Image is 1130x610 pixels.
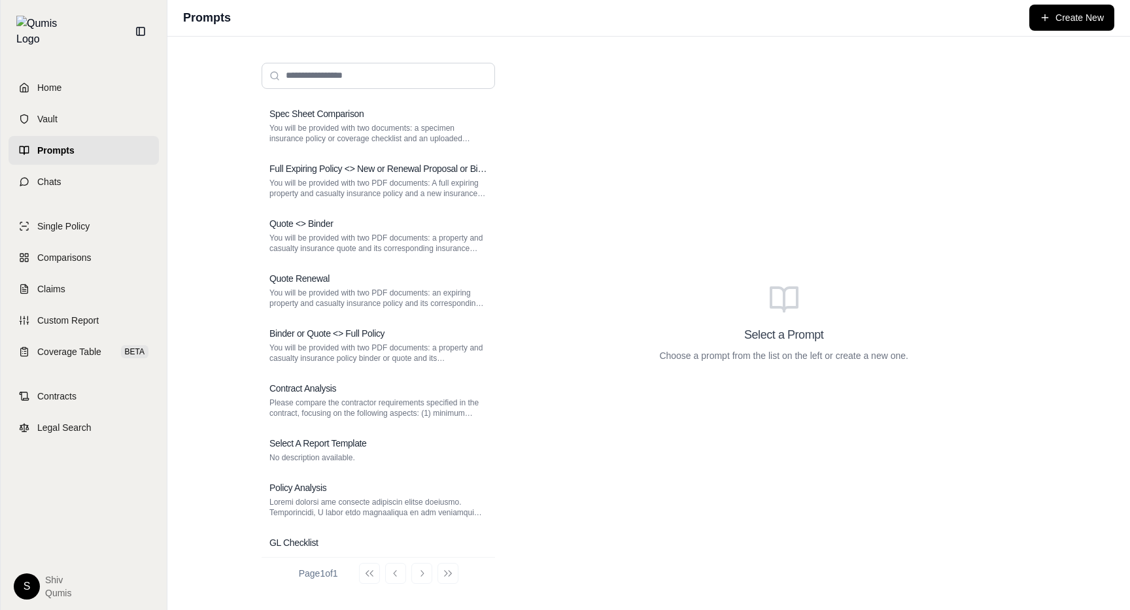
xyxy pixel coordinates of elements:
span: BETA [121,345,148,358]
p: Loremi dolorsi ame consecte adipiscin elitse doeiusmo. Temporincidi, U labor etdo magnaaliqua en ... [269,497,487,518]
span: Claims [37,282,65,296]
span: Single Policy [37,220,90,233]
span: Coverage Table [37,345,101,358]
a: Custom Report [9,306,159,335]
span: Chats [37,175,61,188]
h3: GL Checklist [269,536,318,549]
a: Prompts [9,136,159,165]
span: Qumis [45,586,71,600]
h3: Select a Prompt [744,326,823,344]
h3: Full Expiring Policy <> New or Renewal Proposal or Binder or Quote [269,162,487,175]
a: Contracts [9,382,159,411]
span: Contracts [37,390,77,403]
h3: Policy Analysis [269,481,326,494]
span: Comparisons [37,251,91,264]
a: Coverage TableBETA [9,337,159,366]
p: Choose a prompt from the list on the left or create a new one. [659,349,908,362]
a: Comparisons [9,243,159,272]
span: Shiv [45,573,71,586]
button: Collapse sidebar [130,21,151,42]
div: Page 1 of 1 [299,567,338,580]
span: Prompts [37,144,75,157]
a: Legal Search [9,413,159,442]
span: Vault [37,112,58,126]
p: You will be provided with two PDF documents: an expiring property and casualty insurance policy a... [269,288,487,309]
img: Qumis Logo [16,16,65,47]
div: S [14,573,40,600]
a: Vault [9,105,159,133]
h3: Spec Sheet Comparison [269,107,364,120]
span: Home [37,81,61,94]
p: You will be provided with two PDF documents: A full expiring property and casualty insurance poli... [269,178,487,199]
p: No description available. [269,452,487,463]
h3: Contract Analysis [269,382,336,395]
h3: Select A Report Template [269,437,367,450]
p: You will be provided with two PDF documents: a property and casualty insurance policy binder or q... [269,343,487,364]
h1: Prompts [183,8,231,27]
h3: Quote <> Binder [269,217,334,230]
a: Home [9,73,159,102]
span: Legal Search [37,421,92,434]
h3: Binder or Quote <> Full Policy [269,327,385,340]
p: You will be provided with two documents: a specimen insurance policy or coverage checklist and an... [269,123,487,144]
p: You will be provided with two PDF documents: a property and casualty insurance quote and its corr... [269,233,487,254]
a: Chats [9,167,159,196]
span: Custom Report [37,314,99,327]
p: Please compare the contractor requirements specified in the contract, focusing on the following a... [269,398,487,418]
button: Create New [1029,5,1114,31]
h3: Quote Renewal [269,272,330,285]
a: Claims [9,275,159,303]
a: Single Policy [9,212,159,241]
